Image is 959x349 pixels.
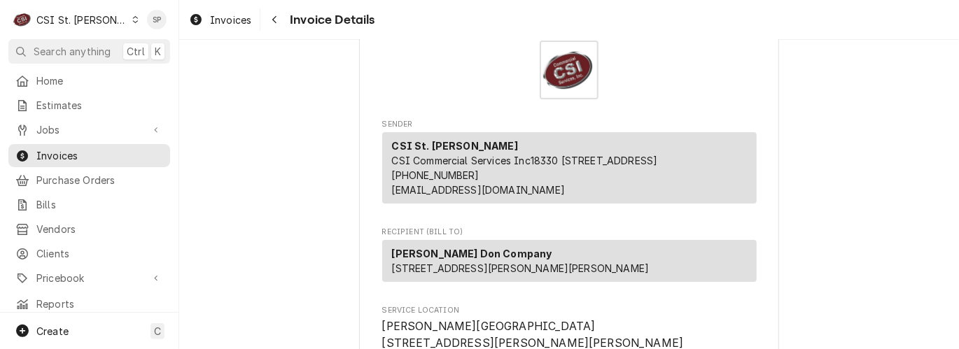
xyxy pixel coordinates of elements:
[382,132,757,209] div: Sender
[8,292,170,315] a: Reports
[392,262,650,274] span: [STREET_ADDRESS][PERSON_NAME][PERSON_NAME]
[183,8,257,31] a: Invoices
[36,297,163,311] span: Reports
[36,148,163,163] span: Invoices
[147,10,167,29] div: Shelley Politte's Avatar
[382,227,757,238] span: Recipient (Bill To)
[382,227,757,288] div: Invoice Recipient
[34,44,111,59] span: Search anything
[36,13,127,27] div: CSI St. [PERSON_NAME]
[127,44,145,59] span: Ctrl
[382,119,757,130] span: Sender
[8,69,170,92] a: Home
[36,246,163,261] span: Clients
[8,94,170,117] a: Estimates
[392,140,518,152] strong: CSI St. [PERSON_NAME]
[8,218,170,241] a: Vendors
[8,144,170,167] a: Invoices
[36,222,163,236] span: Vendors
[382,240,757,287] div: Recipient (Bill To)
[36,325,69,337] span: Create
[210,13,251,27] span: Invoices
[8,266,170,290] a: Go to Pricebook
[36,271,142,285] span: Pricebook
[382,119,757,210] div: Invoice Sender
[8,118,170,141] a: Go to Jobs
[263,8,286,31] button: Navigate back
[8,169,170,192] a: Purchase Orders
[13,10,32,29] div: CSI St. Louis's Avatar
[8,193,170,216] a: Bills
[392,248,552,259] strong: [PERSON_NAME] Don Company
[8,39,170,64] button: Search anythingCtrlK
[382,132,757,204] div: Sender
[36,122,142,137] span: Jobs
[155,44,161,59] span: K
[392,184,565,196] a: [EMAIL_ADDRESS][DOMAIN_NAME]
[36,73,163,88] span: Home
[154,324,161,339] span: C
[286,10,374,29] span: Invoice Details
[36,98,163,113] span: Estimates
[13,10,32,29] div: C
[382,305,757,316] span: Service Location
[392,155,658,166] span: CSI Commercial Services Inc18330 [STREET_ADDRESS]
[36,173,163,187] span: Purchase Orders
[540,41,598,99] img: Logo
[36,197,163,212] span: Bills
[382,240,757,282] div: Recipient (Bill To)
[147,10,167,29] div: SP
[8,242,170,265] a: Clients
[392,169,479,181] a: [PHONE_NUMBER]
